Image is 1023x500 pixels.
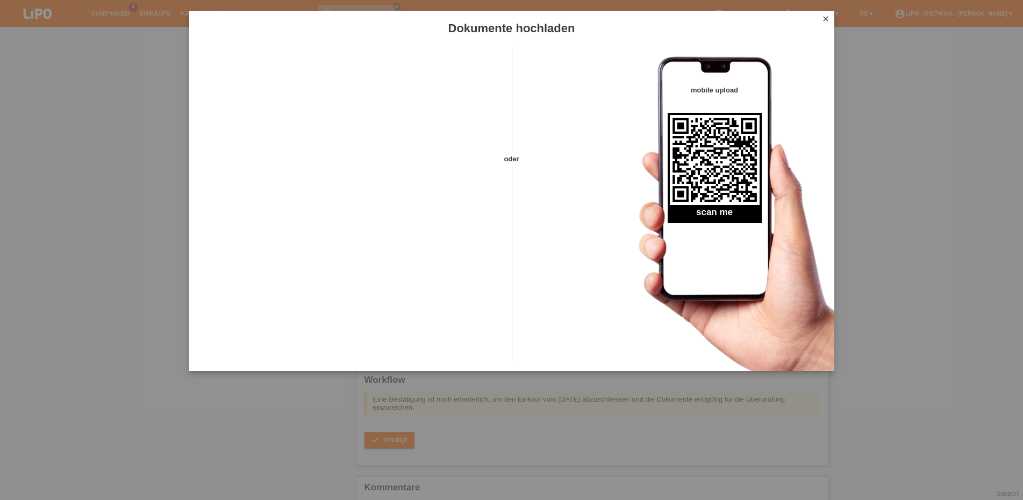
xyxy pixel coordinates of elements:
[821,15,830,23] i: close
[205,73,493,341] iframe: Upload
[819,13,833,26] a: close
[493,153,531,165] span: oder
[189,22,834,35] h1: Dokumente hochladen
[668,207,762,223] h2: scan me
[668,86,762,94] h4: mobile upload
